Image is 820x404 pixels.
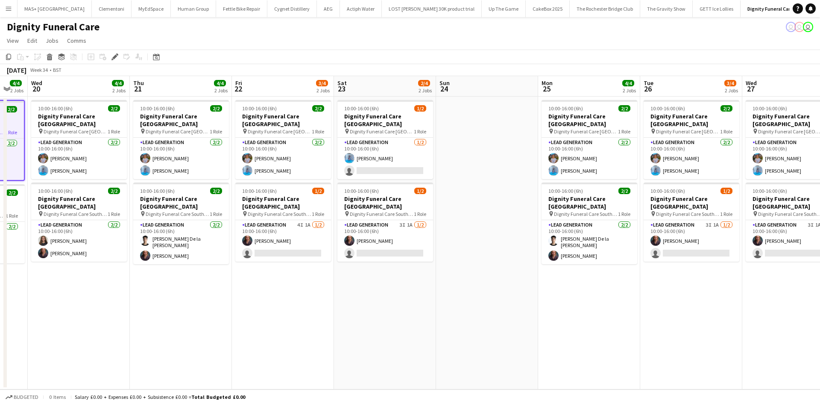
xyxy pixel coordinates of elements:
[570,0,640,17] button: The Rochester Bridge Club
[267,0,317,17] button: Cygnet Distillery
[693,0,741,17] button: GETT Ice Lollies
[14,394,38,400] span: Budgeted
[7,37,19,44] span: View
[64,35,90,46] a: Comms
[18,0,92,17] button: MAS+ [GEOGRAPHIC_DATA]
[526,0,570,17] button: CakeBox 2025
[4,392,40,402] button: Budgeted
[640,0,693,17] button: The Gravity Show
[24,35,41,46] a: Edit
[47,394,67,400] span: 0 items
[92,0,132,17] button: Clementoni
[786,22,796,32] app-user-avatar: Spencer Blackwell
[75,394,245,400] div: Salary £0.00 + Expenses £0.00 + Subsistence £0.00 =
[7,66,26,74] div: [DATE]
[42,35,62,46] a: Jobs
[741,0,800,17] button: Dignity Funeral Care
[28,67,50,73] span: Week 34
[794,22,805,32] app-user-avatar: Spencer Blackwell
[382,0,482,17] button: LOST [PERSON_NAME] 30K product trial
[317,0,340,17] button: AEG
[67,37,86,44] span: Comms
[3,35,22,46] a: View
[53,67,61,73] div: BST
[46,37,59,44] span: Jobs
[216,0,267,17] button: Fettle Bike Repair
[340,0,382,17] button: Actiph Water
[27,37,37,44] span: Edit
[7,21,100,33] h1: Dignity Funeral Care
[803,22,813,32] app-user-avatar: Amelia Radley
[482,0,526,17] button: Up The Game
[171,0,216,17] button: Human Group
[132,0,171,17] button: MyEdSpace
[191,394,245,400] span: Total Budgeted £0.00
